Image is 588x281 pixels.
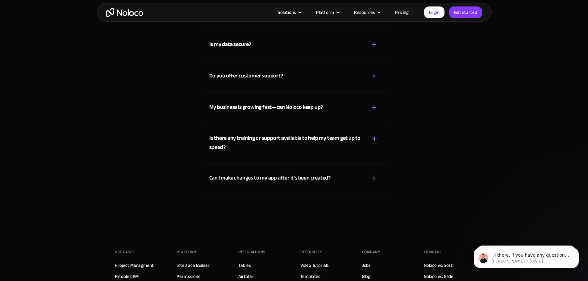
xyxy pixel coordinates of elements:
div: + [371,173,377,184]
a: Templates [300,272,321,280]
a: Jobs [362,261,371,269]
a: Pricing [387,8,416,16]
div: Is there any training or support available to help my team get up to speed? [209,134,363,152]
a: Interface Builder [177,261,209,269]
a: Noloco vs. Glide [424,272,453,280]
a: Project Managment [115,261,153,269]
a: Tables [238,261,251,269]
div: Do you offer customer support? [209,71,283,81]
div: + [372,134,377,144]
iframe: Intercom notifications message [465,235,588,278]
div: Resources [354,8,375,16]
a: Video Tutorials [300,261,329,269]
a: Get started [449,6,482,18]
div: INTEGRATIONS [238,247,265,257]
a: Noloco vs. Softr [424,261,454,269]
div: Solutions [278,8,296,16]
a: home [106,8,143,17]
a: Blog [362,272,370,280]
div: Use Cases [115,247,135,257]
a: Permissions [177,272,200,280]
div: Platform [308,8,346,16]
div: + [371,102,377,113]
div: Resources [300,247,323,257]
div: Is my data secure? [209,40,251,49]
a: Login [424,6,444,18]
a: Airtable [238,272,254,280]
div: Resources [346,8,387,16]
div: + [371,71,377,81]
div: My business is growing fast—can Noloco keep up? [209,103,323,112]
div: Platform [316,8,334,16]
div: Platform [177,247,197,257]
div: Can I make changes to my app after it’s been created? [209,173,331,183]
a: Flexible CRM [115,272,139,280]
div: Company [362,247,380,257]
div: Compare [424,247,442,257]
div: Solutions [270,8,308,16]
div: + [371,39,377,50]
